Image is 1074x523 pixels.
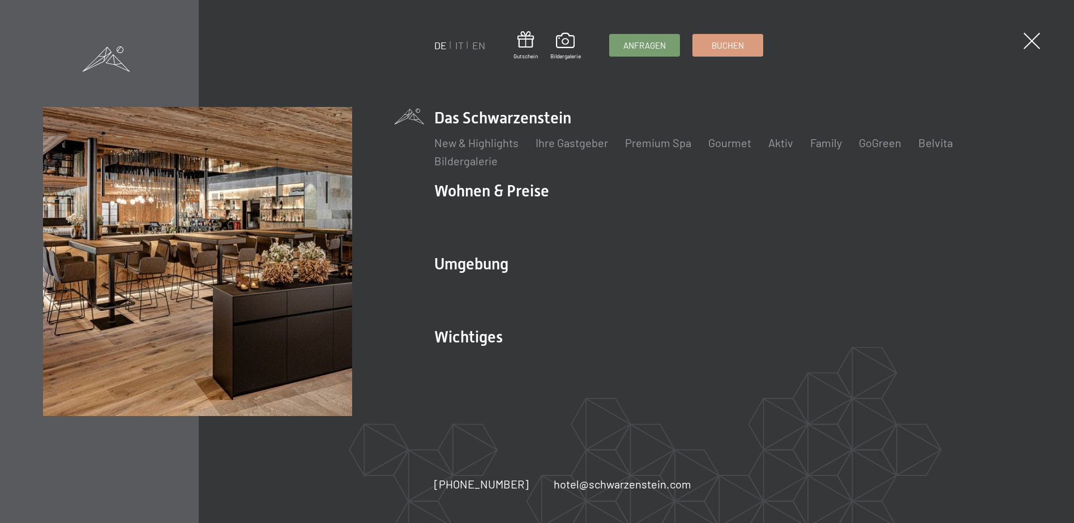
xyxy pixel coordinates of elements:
span: Gutschein [514,52,538,60]
a: Bildergalerie [434,154,498,168]
a: GoGreen [859,136,901,149]
a: Premium Spa [625,136,691,149]
a: Aktiv [768,136,793,149]
a: Gourmet [708,136,751,149]
span: Bildergalerie [550,52,581,60]
a: Anfragen [610,35,679,56]
a: New & Highlights [434,136,519,149]
span: Anfragen [623,40,666,52]
a: Belvita [918,136,953,149]
a: DE [434,39,447,52]
a: Gutschein [514,31,538,60]
a: Ihre Gastgeber [536,136,608,149]
a: Family [810,136,842,149]
span: Buchen [712,40,744,52]
a: Bildergalerie [550,33,581,60]
span: [PHONE_NUMBER] [434,477,529,491]
a: hotel@schwarzenstein.com [554,476,691,492]
a: [PHONE_NUMBER] [434,476,529,492]
a: EN [472,39,485,52]
a: Buchen [693,35,763,56]
a: IT [455,39,464,52]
